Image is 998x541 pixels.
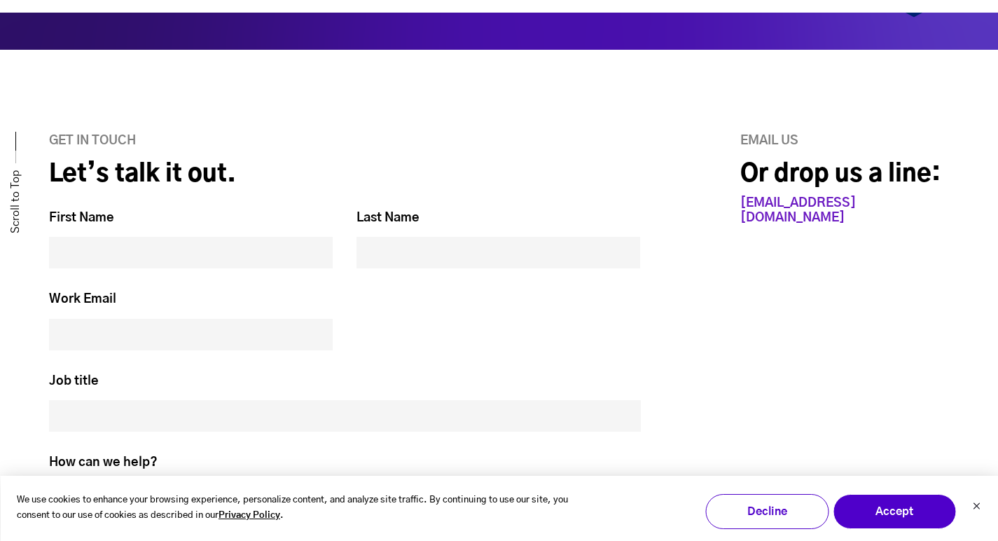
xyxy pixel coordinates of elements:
[49,160,641,190] h2: Let’s talk it out.
[705,494,829,529] button: Decline
[740,197,856,224] a: [EMAIL_ADDRESS][DOMAIN_NAME]
[17,493,582,525] p: We use cookies to enhance your browsing experience, personalize content, and analyze site traffic...
[740,134,949,149] h6: Email us
[49,134,641,149] h6: GET IN TOUCH
[972,500,980,515] button: Dismiss cookie banner
[219,508,280,524] a: Privacy Policy
[8,170,23,233] a: Scroll to Top
[833,494,956,529] button: Accept
[740,160,949,190] h2: Or drop us a line:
